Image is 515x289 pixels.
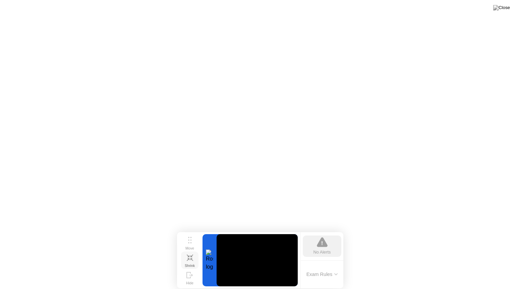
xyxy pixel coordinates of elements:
img: Close [493,5,510,10]
button: Hide [181,269,198,286]
div: Shrink [185,264,195,268]
div: Hide [186,281,193,285]
button: Exam Rules [304,271,340,277]
div: Move [185,246,194,250]
button: Shrink [181,252,198,269]
div: No Alerts [313,249,331,255]
button: Move [181,234,198,252]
